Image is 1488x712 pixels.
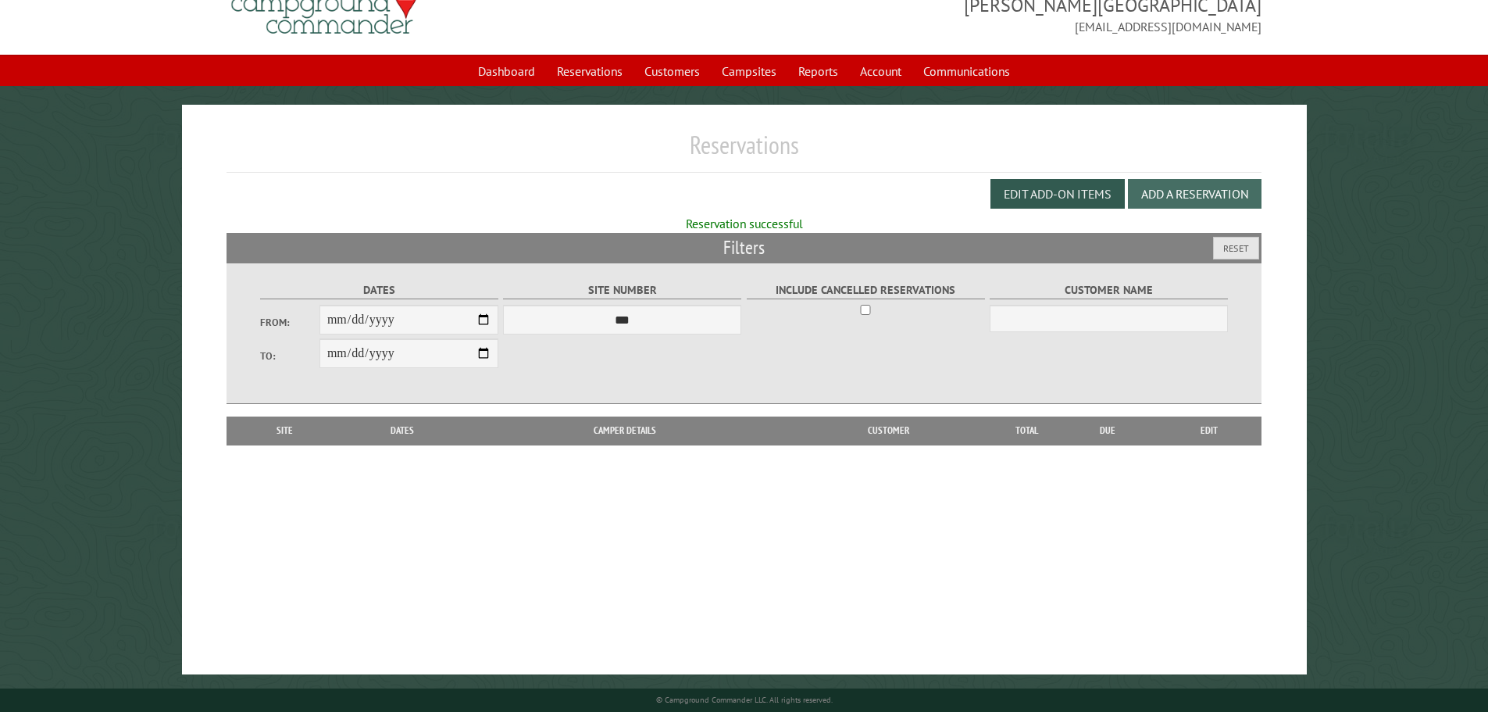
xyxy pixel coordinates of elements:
[548,56,632,86] a: Reservations
[851,56,911,86] a: Account
[712,56,786,86] a: Campsites
[469,417,780,445] th: Camper Details
[227,215,1262,232] div: Reservation successful
[503,281,741,299] label: Site Number
[227,233,1262,263] h2: Filters
[996,417,1058,445] th: Total
[656,695,833,705] small: © Campground Commander LLC. All rights reserved.
[635,56,709,86] a: Customers
[747,281,985,299] label: Include Cancelled Reservations
[1213,237,1259,259] button: Reset
[780,417,996,445] th: Customer
[260,315,319,330] label: From:
[914,56,1019,86] a: Communications
[260,281,498,299] label: Dates
[1128,179,1261,209] button: Add a Reservation
[990,179,1125,209] button: Edit Add-on Items
[469,56,544,86] a: Dashboard
[990,281,1228,299] label: Customer Name
[1157,417,1262,445] th: Edit
[227,130,1262,173] h1: Reservations
[1058,417,1157,445] th: Due
[336,417,469,445] th: Dates
[260,349,319,363] label: To:
[234,417,336,445] th: Site
[789,56,847,86] a: Reports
